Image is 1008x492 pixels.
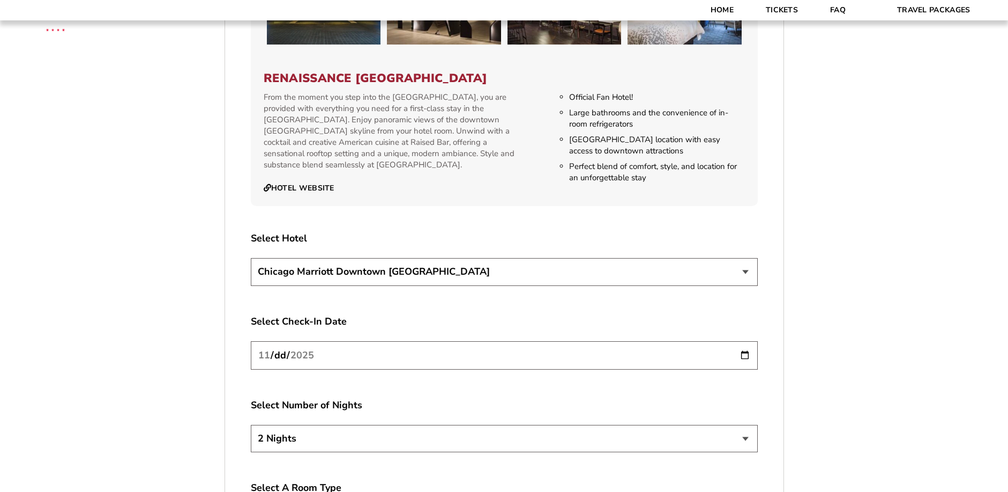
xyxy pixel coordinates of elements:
[569,134,744,157] li: [GEOGRAPHIC_DATA] location with easy access to downtown attractions
[264,183,334,193] a: Hotel Website
[569,107,744,130] li: Large bathrooms and the convenience of in-room refrigerators
[264,92,520,171] p: From the moment you step into the [GEOGRAPHIC_DATA], you are provided with everything you need fo...
[251,315,758,328] label: Select Check-In Date
[264,71,745,85] h3: Renaissance [GEOGRAPHIC_DATA]
[569,161,744,183] li: Perfect blend of comfort, style, and location for an unforgettable stay
[251,399,758,412] label: Select Number of Nights
[251,232,758,245] label: Select Hotel
[569,92,744,103] li: Official Fan Hotel!
[32,5,79,52] img: CBS Sports Thanksgiving Classic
